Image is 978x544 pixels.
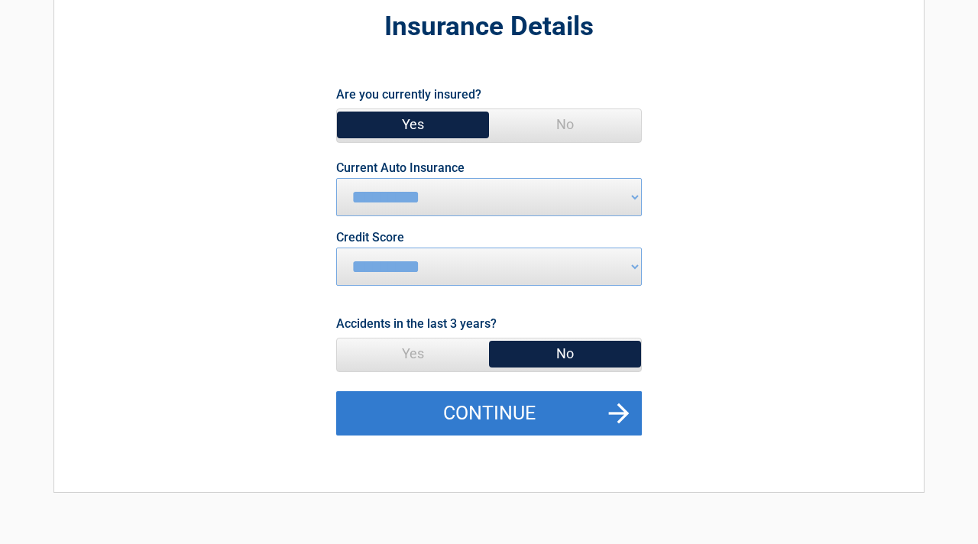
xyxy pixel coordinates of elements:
span: Yes [337,338,489,369]
label: Credit Score [336,232,404,244]
label: Are you currently insured? [336,84,481,105]
h2: Insurance Details [138,9,840,45]
span: No [489,109,641,140]
span: Yes [337,109,489,140]
label: Current Auto Insurance [336,162,465,174]
label: Accidents in the last 3 years? [336,313,497,334]
span: No [489,338,641,369]
button: Continue [336,391,642,436]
